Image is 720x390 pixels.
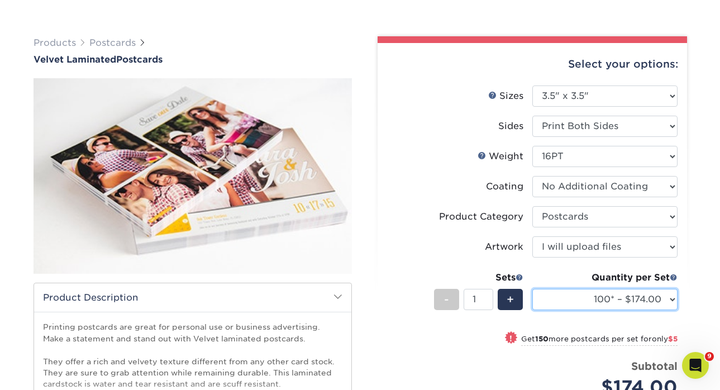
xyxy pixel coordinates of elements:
div: Sides [498,120,523,133]
strong: 150 [535,335,549,343]
div: Product Category [439,210,523,223]
span: + [507,291,514,308]
h2: Product Description [34,283,351,312]
img: Velvet Laminated 01 [34,66,352,286]
span: - [444,291,449,308]
div: Coating [486,180,523,193]
a: Velvet LaminatedPostcards [34,54,352,65]
iframe: Intercom live chat [682,352,709,379]
div: Quantity per Set [532,271,678,284]
strong: Subtotal [631,360,678,372]
span: ! [509,332,512,344]
div: Sizes [488,89,523,103]
h1: Postcards [34,54,352,65]
div: Weight [478,150,523,163]
span: Velvet Laminated [34,54,116,65]
div: Artwork [485,240,523,254]
span: only [652,335,678,343]
a: Products [34,37,76,48]
iframe: Google Customer Reviews [3,356,95,386]
span: 9 [705,352,714,361]
div: Select your options: [387,43,678,85]
a: Postcards [89,37,136,48]
small: Get more postcards per set for [521,335,678,346]
div: Sets [434,271,523,284]
span: $5 [668,335,678,343]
